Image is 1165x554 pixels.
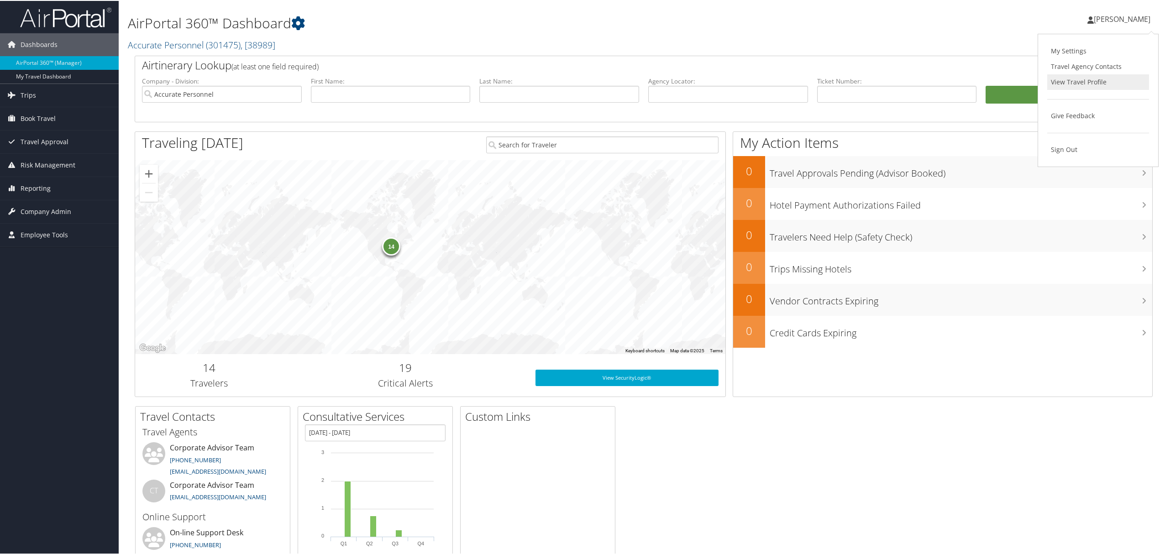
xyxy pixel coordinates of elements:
h1: AirPortal 360™ Dashboard [128,13,816,32]
a: View SecurityLogic® [535,369,719,385]
a: 0Travel Approvals Pending (Advisor Booked) [733,155,1152,187]
a: 0Travelers Need Help (Safety Check) [733,219,1152,251]
a: [EMAIL_ADDRESS][DOMAIN_NAME] [170,466,266,475]
a: Terms (opens in new tab) [710,347,723,352]
h3: Travel Approvals Pending (Advisor Booked) [770,162,1152,179]
h2: 0 [733,226,765,242]
tspan: 2 [321,476,324,482]
span: Travel Approval [21,130,68,152]
text: Q4 [418,540,425,545]
a: 0Hotel Payment Authorizations Failed [733,187,1152,219]
h2: Custom Links [465,408,615,423]
span: , [ 38989 ] [241,38,275,50]
h2: 0 [733,194,765,210]
a: Open this area in Google Maps (opens a new window) [137,341,168,353]
span: [PERSON_NAME] [1094,13,1150,23]
a: [PHONE_NUMBER] [170,455,221,463]
a: 0Vendor Contracts Expiring [733,283,1152,315]
text: Q2 [366,540,373,545]
text: Q3 [392,540,399,545]
div: CT [142,479,165,502]
input: Search for Traveler [486,136,719,152]
label: Last Name: [479,76,639,85]
h1: Traveling [DATE] [142,132,243,152]
a: [EMAIL_ADDRESS][DOMAIN_NAME] [170,492,266,500]
span: Book Travel [21,106,56,129]
span: Risk Management [21,153,75,176]
img: Google [137,341,168,353]
a: Travel Agency Contacts [1047,58,1149,73]
h3: Vendor Contracts Expiring [770,289,1152,307]
span: Reporting [21,176,51,199]
span: ( 301475 ) [206,38,241,50]
span: (at least one field required) [231,61,319,71]
h2: 14 [142,359,276,375]
a: My Settings [1047,42,1149,58]
h1: My Action Items [733,132,1152,152]
a: 0Credit Cards Expiring [733,315,1152,347]
span: Employee Tools [21,223,68,246]
img: airportal-logo.png [20,6,111,27]
span: Company Admin [21,199,71,222]
h3: Hotel Payment Authorizations Failed [770,193,1152,211]
h3: Trips Missing Hotels [770,257,1152,275]
button: Zoom out [140,183,158,201]
button: Zoom in [140,164,158,182]
h3: Travelers [142,376,276,389]
text: Q1 [341,540,347,545]
a: 0Trips Missing Hotels [733,251,1152,283]
h3: Online Support [142,510,283,523]
a: [PERSON_NAME] [1087,5,1160,32]
a: [PHONE_NUMBER] [170,540,221,548]
span: Trips [21,83,36,106]
h2: 0 [733,290,765,306]
a: View Travel Profile [1047,73,1149,89]
span: Map data ©2025 [670,347,704,352]
h2: Travel Contacts [140,408,290,423]
label: Company - Division: [142,76,302,85]
h2: 19 [289,359,522,375]
tspan: 3 [321,449,324,454]
h3: Travelers Need Help (Safety Check) [770,225,1152,243]
h2: 0 [733,162,765,178]
div: 14 [382,236,400,255]
h3: Critical Alerts [289,376,522,389]
tspan: 0 [321,532,324,538]
a: Accurate Personnel [128,38,275,50]
li: Corporate Advisor Team [138,441,288,479]
button: Search [986,85,1145,103]
span: Dashboards [21,32,58,55]
h3: Travel Agents [142,425,283,438]
button: Keyboard shortcuts [625,347,665,353]
label: Ticket Number: [817,76,977,85]
label: First Name: [311,76,471,85]
h2: Airtinerary Lookup [142,57,1060,72]
li: Corporate Advisor Team [138,479,288,508]
h3: Credit Cards Expiring [770,321,1152,339]
h2: Consultative Services [303,408,452,423]
h2: 0 [733,322,765,338]
a: Sign Out [1047,141,1149,157]
label: Agency Locator: [648,76,808,85]
a: Give Feedback [1047,107,1149,123]
tspan: 1 [321,504,324,510]
h2: 0 [733,258,765,274]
